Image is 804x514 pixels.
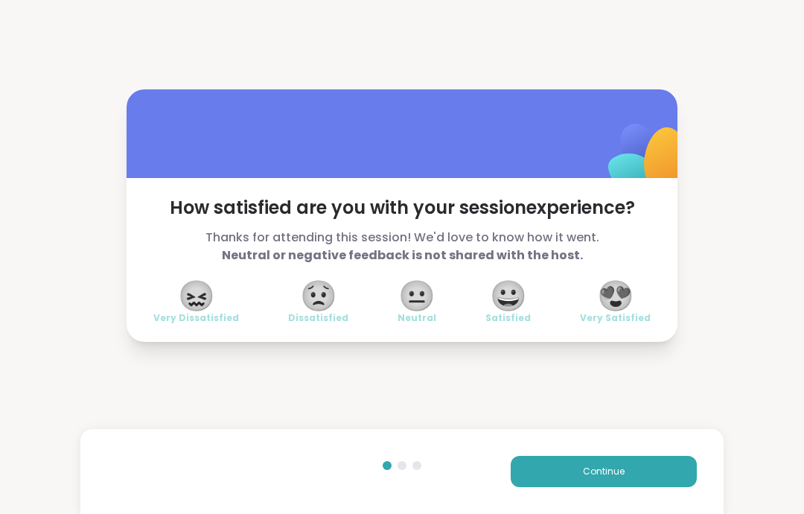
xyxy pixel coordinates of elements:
[580,312,651,324] span: Very Satisfied
[398,282,435,309] span: 😐
[597,282,634,309] span: 😍
[222,247,583,264] b: Neutral or negative feedback is not shared with the host.
[153,229,651,264] span: Thanks for attending this session! We'd love to know how it went.
[153,196,651,220] span: How satisfied are you with your session experience?
[511,456,697,487] button: Continue
[153,312,239,324] span: Very Dissatisfied
[490,282,527,309] span: 😀
[288,312,348,324] span: Dissatisfied
[178,282,215,309] span: 😖
[573,85,721,233] img: ShareWell Logomark
[485,312,531,324] span: Satisfied
[300,282,337,309] span: 😟
[583,465,625,478] span: Continue
[398,312,436,324] span: Neutral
